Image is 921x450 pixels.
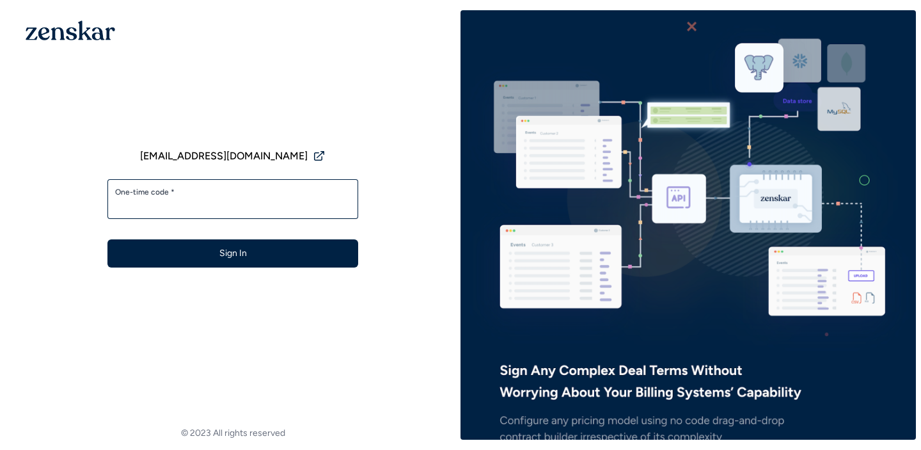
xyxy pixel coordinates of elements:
[140,149,308,164] span: [EMAIL_ADDRESS][DOMAIN_NAME]
[115,187,350,197] label: One-time code *
[26,20,115,40] img: 1OGAJ2xQqyY4LXKgY66KYq0eOWRCkrZdAb3gUhuVAqdWPZE9SRJmCz+oDMSn4zDLXe31Ii730ItAGKgCKgCCgCikA4Av8PJUP...
[5,427,460,440] footer: © 2023 All rights reserved
[107,239,358,268] button: Sign In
